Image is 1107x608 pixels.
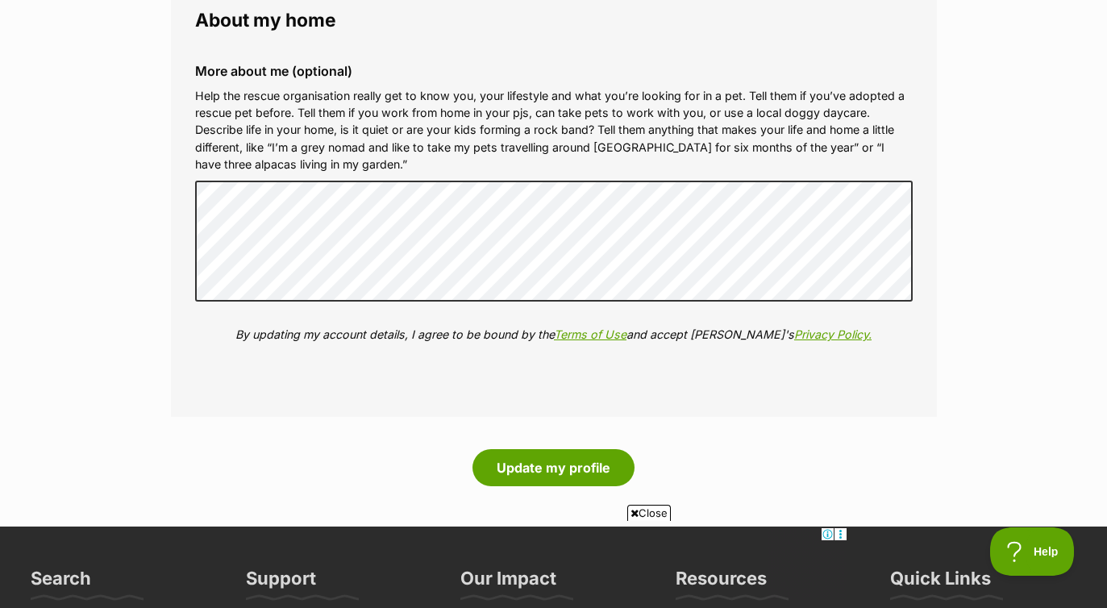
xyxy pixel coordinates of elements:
[31,567,91,599] h3: Search
[260,527,847,600] iframe: Advertisement
[195,87,913,173] p: Help the rescue organisation really get to know you, your lifestyle and what you’re looking for i...
[472,449,635,486] button: Update my profile
[195,326,913,343] p: By updating my account details, I agree to be bound by the and accept [PERSON_NAME]'s
[627,505,671,521] span: Close
[890,567,991,599] h3: Quick Links
[554,327,626,341] a: Terms of Use
[990,527,1075,576] iframe: Help Scout Beacon - Open
[794,327,872,341] a: Privacy Policy.
[246,567,316,599] h3: Support
[195,10,913,31] legend: About my home
[195,64,913,78] label: More about me (optional)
